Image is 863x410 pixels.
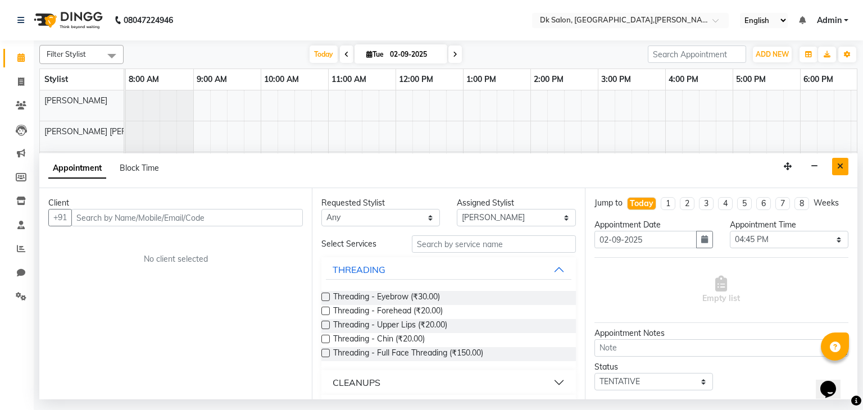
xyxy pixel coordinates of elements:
[457,197,575,209] div: Assigned Stylist
[832,158,848,175] button: Close
[412,235,576,253] input: Search by service name
[718,197,733,210] li: 4
[44,126,172,136] span: [PERSON_NAME] [PERSON_NAME]
[313,238,403,250] div: Select Services
[48,158,106,179] span: Appointment
[364,50,387,58] span: Tue
[329,71,369,88] a: 11:00 AM
[756,197,771,210] li: 6
[817,15,842,26] span: Admin
[733,71,769,88] a: 5:00 PM
[48,197,303,209] div: Client
[794,197,809,210] li: 8
[124,4,173,36] b: 08047224946
[44,74,68,84] span: Stylist
[753,47,792,62] button: ADD NEW
[730,219,848,231] div: Appointment Time
[756,50,789,58] span: ADD NEW
[71,209,303,226] input: Search by Name/Mobile/Email/Code
[333,263,385,276] div: THREADING
[666,71,701,88] a: 4:00 PM
[333,333,425,347] span: Threading - Chin (₹20.00)
[594,231,697,248] input: yyyy-mm-dd
[310,45,338,63] span: Today
[333,319,447,333] span: Threading - Upper Lips (₹20.00)
[333,376,380,389] div: CLEANUPS
[396,71,436,88] a: 12:00 PM
[680,197,694,210] li: 2
[531,71,566,88] a: 2:00 PM
[594,327,848,339] div: Appointment Notes
[594,361,713,373] div: Status
[648,45,746,63] input: Search Appointment
[326,259,571,280] button: THREADING
[464,71,499,88] a: 1:00 PM
[126,71,162,88] a: 8:00 AM
[661,197,675,210] li: 1
[47,49,86,58] span: Filter Stylist
[598,71,634,88] a: 3:00 PM
[333,347,483,361] span: Threading - Full Face Threading (₹150.00)
[594,219,713,231] div: Appointment Date
[814,197,839,209] div: Weeks
[333,291,440,305] span: Threading - Eyebrow (₹30.00)
[333,305,443,319] span: Threading - Forehead (₹20.00)
[594,197,623,209] div: Jump to
[120,163,159,173] span: Block Time
[816,365,852,399] iframe: chat widget
[387,46,443,63] input: 2025-09-02
[702,276,740,304] span: Empty list
[326,372,571,393] button: CLEANUPS
[321,197,440,209] div: Requested Stylist
[261,71,302,88] a: 10:00 AM
[44,95,107,106] span: [PERSON_NAME]
[737,197,752,210] li: 5
[699,197,714,210] li: 3
[48,209,72,226] button: +91
[75,253,276,265] div: No client selected
[630,198,653,209] div: Today
[194,71,230,88] a: 9:00 AM
[29,4,106,36] img: logo
[775,197,790,210] li: 7
[801,71,836,88] a: 6:00 PM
